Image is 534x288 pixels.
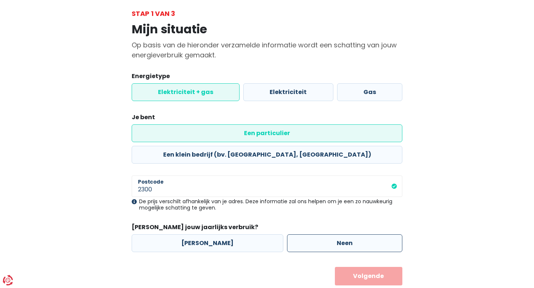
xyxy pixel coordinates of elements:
label: [PERSON_NAME] [132,234,283,252]
h1: Mijn situatie [132,22,402,36]
label: Neen [287,234,402,252]
div: De prijs verschilt afhankelijk van je adres. Deze informatie zal ons helpen om je een zo nauwkeur... [132,198,402,211]
label: Elektriciteit [243,83,333,101]
legend: [PERSON_NAME] jouw jaarlijks verbruik? [132,223,402,234]
label: Elektriciteit + gas [132,83,240,101]
p: Op basis van de hieronder verzamelde informatie wordt een schatting van jouw energieverbruik gema... [132,40,402,60]
button: Volgende [335,267,403,285]
input: 1000 [132,175,402,197]
div: Stap 1 van 3 [132,9,402,19]
legend: Energietype [132,72,402,83]
label: Gas [337,83,402,101]
legend: Je bent [132,113,402,124]
label: Een particulier [132,124,402,142]
label: Een klein bedrijf (bv. [GEOGRAPHIC_DATA], [GEOGRAPHIC_DATA]) [132,146,402,164]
